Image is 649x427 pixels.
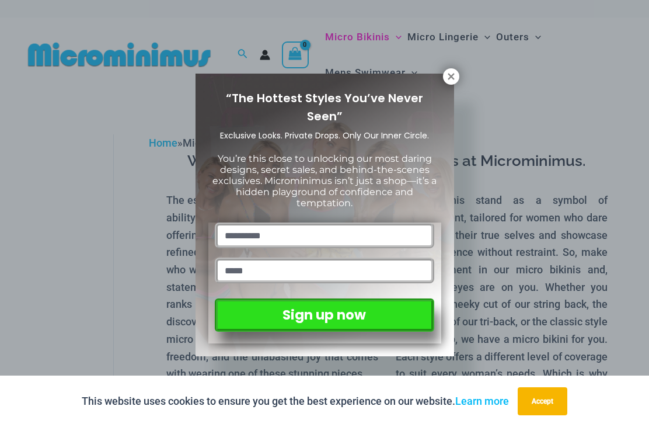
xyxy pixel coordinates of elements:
button: Sign up now [215,298,434,332]
button: Close [443,68,459,85]
button: Accept [518,387,567,415]
a: Learn more [455,395,509,407]
span: You’re this close to unlocking our most daring designs, secret sales, and behind-the-scenes exclu... [212,153,437,209]
span: Exclusive Looks. Private Drops. Only Our Inner Circle. [220,130,429,141]
p: This website uses cookies to ensure you get the best experience on our website. [82,393,509,410]
span: “The Hottest Styles You’ve Never Seen” [226,90,423,124]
